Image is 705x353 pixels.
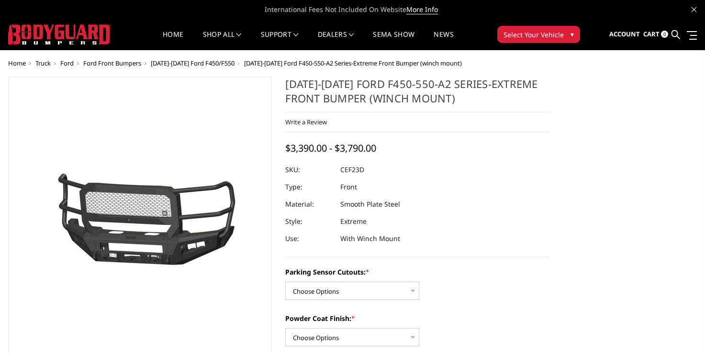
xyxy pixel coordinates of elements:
button: Select Your Vehicle [497,26,580,43]
a: Write a Review [285,118,327,126]
span: $3,390.00 - $3,790.00 [285,142,376,154]
a: Home [163,31,183,50]
span: Account [609,30,640,38]
span: Cart [643,30,660,38]
a: Account [609,22,640,47]
dt: Type: [285,178,333,196]
span: ▾ [571,29,574,39]
dt: Style: [285,213,333,230]
a: Cart 0 [643,22,668,47]
img: 2023-2025 Ford F450-550-A2 Series-Extreme Front Bumper (winch mount) [20,164,259,276]
dt: Material: [285,196,333,213]
a: Ford [60,59,74,67]
label: Powder Coat Finish: [285,313,549,323]
a: Ford Front Bumpers [83,59,141,67]
a: [DATE]-[DATE] Ford F450/F550 [151,59,235,67]
dd: CEF23D [340,161,364,178]
dd: Smooth Plate Steel [340,196,400,213]
span: 0 [661,31,668,38]
span: Select Your Vehicle [504,30,564,40]
a: More Info [406,5,438,14]
img: BODYGUARD BUMPERS [8,24,111,44]
dd: Front [340,178,357,196]
a: SEMA Show [373,31,414,50]
a: News [434,31,453,50]
dt: Use: [285,230,333,247]
dd: With Winch Mount [340,230,400,247]
a: Support [261,31,299,50]
h1: [DATE]-[DATE] Ford F450-550-A2 Series-Extreme Front Bumper (winch mount) [285,77,549,112]
dt: SKU: [285,161,333,178]
dd: Extreme [340,213,367,230]
a: Truck [35,59,51,67]
a: Home [8,59,26,67]
label: Parking Sensor Cutouts: [285,267,549,277]
span: [DATE]-[DATE] Ford F450-550-A2 Series-Extreme Front Bumper (winch mount) [244,59,462,67]
a: Dealers [318,31,354,50]
a: shop all [203,31,242,50]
